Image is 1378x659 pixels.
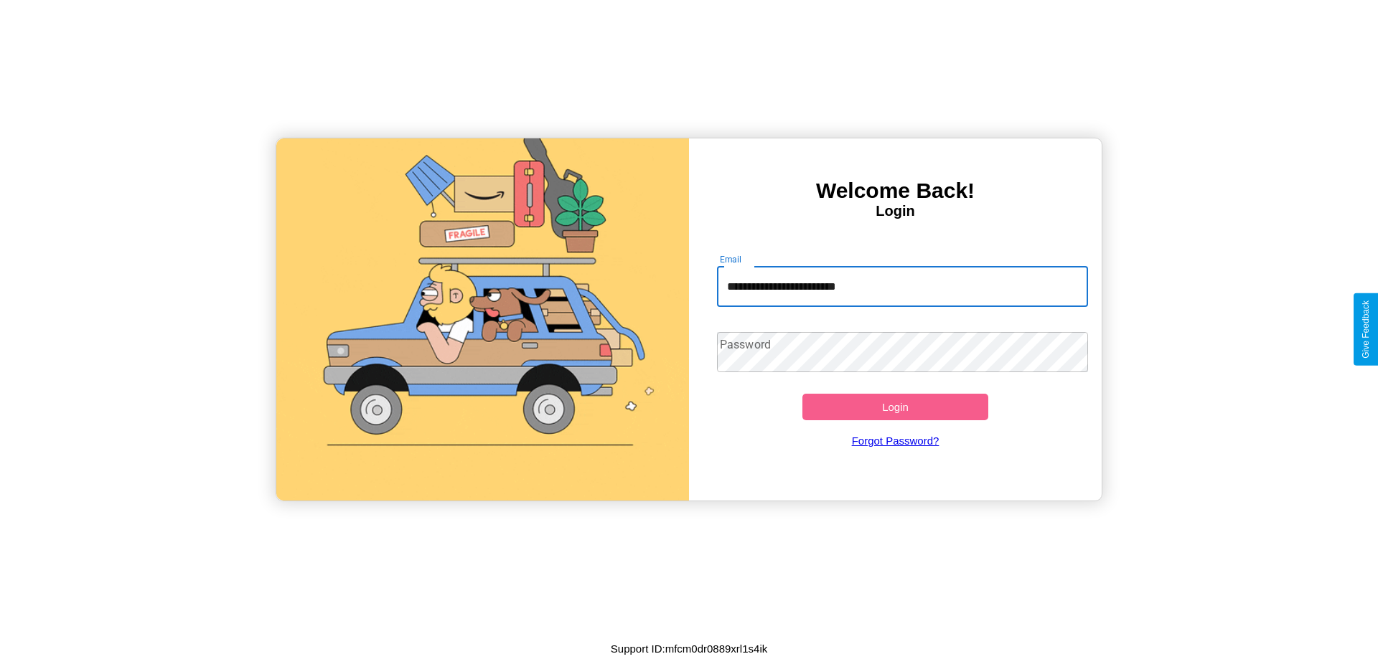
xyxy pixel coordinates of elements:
[689,203,1102,219] h4: Login
[276,138,689,501] img: gif
[710,420,1082,461] a: Forgot Password?
[802,394,988,420] button: Login
[611,639,767,658] p: Support ID: mfcm0dr0889xrl1s4ik
[720,253,742,265] label: Email
[1361,300,1371,359] div: Give Feedback
[689,179,1102,203] h3: Welcome Back!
